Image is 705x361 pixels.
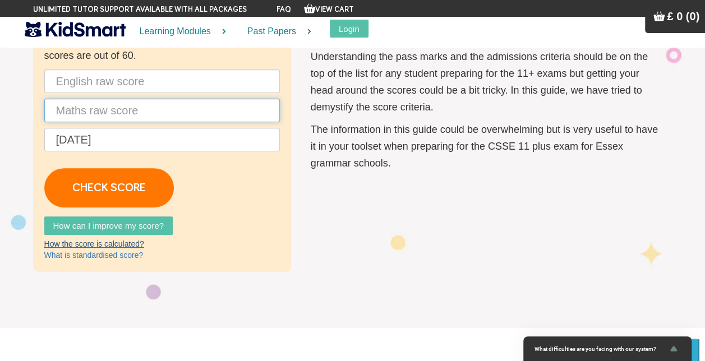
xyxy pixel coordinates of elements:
button: Show survey - What difficulties are you facing with our system? [534,342,680,355]
span: £ 0 (0) [667,10,699,22]
a: What is standardised score? [44,251,144,260]
input: English raw score [44,70,280,93]
a: Learning Modules [126,17,233,47]
span: Unlimited tutor support available with all packages [33,4,247,15]
a: How can I improve my score? [44,216,173,235]
img: Your items in the shopping basket [653,11,665,22]
a: CHECK SCORE [44,168,174,207]
button: Login [330,20,368,38]
a: Past Papers [233,17,319,47]
a: View Cart [304,6,354,13]
a: FAQ [277,6,291,13]
input: Maths raw score [44,99,280,122]
p: Understanding the pass marks and the admissions criteria should be on the top of the list for any... [311,48,661,115]
input: Date of birth (d/m/y) e.g. 27/12/2007 [44,128,280,151]
a: How the score is calculated? [44,239,144,248]
span: What difficulties are you facing with our system? [534,346,667,352]
img: Your items in the shopping basket [304,3,315,14]
img: KidSmart logo [25,20,126,39]
p: The information in this guide could be overwhelming but is very useful to have it in your toolset... [311,121,661,172]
